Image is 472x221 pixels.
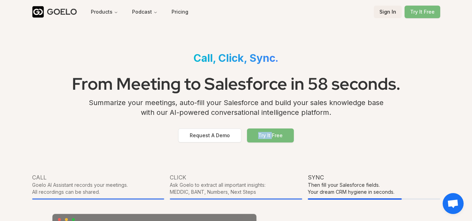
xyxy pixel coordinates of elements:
div: All recordings can be shared. [32,189,165,196]
div: Sync [308,173,440,182]
h1: From Meeting to Salesforce in 58 seconds. [32,70,440,98]
div: Summarize your meetings, auto-fill your Salesforce and build your sales knowledge base with our A... [32,98,440,123]
div: GOELO [47,6,77,17]
button: Podcast [126,6,163,18]
button: Pricing [166,6,194,18]
div: MEDDIC, BANT, Numbers, Next Steps [170,189,302,196]
div: Ouvrir le chat [443,193,464,214]
nav: Main [85,6,163,18]
div: Click [170,173,302,182]
button: Request A Demo [178,128,241,142]
button: Products [85,6,124,18]
div: Call [32,173,165,182]
a: GOELO [32,6,82,18]
button: Try It Free [405,6,440,18]
div: Ask Goelo to extract all important insights: [170,182,302,189]
button: Try It Free [247,128,294,142]
div: Then fill your Salesforce fields. [308,182,440,189]
img: Goelo Logo [32,6,44,18]
span: Call, Click, Sync. [194,52,278,64]
div: Goelo AI Assistant records your meetings. [32,182,165,189]
div: Your dream CRM hygiene in seconds. [308,189,440,196]
button: Sign In [374,6,402,18]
